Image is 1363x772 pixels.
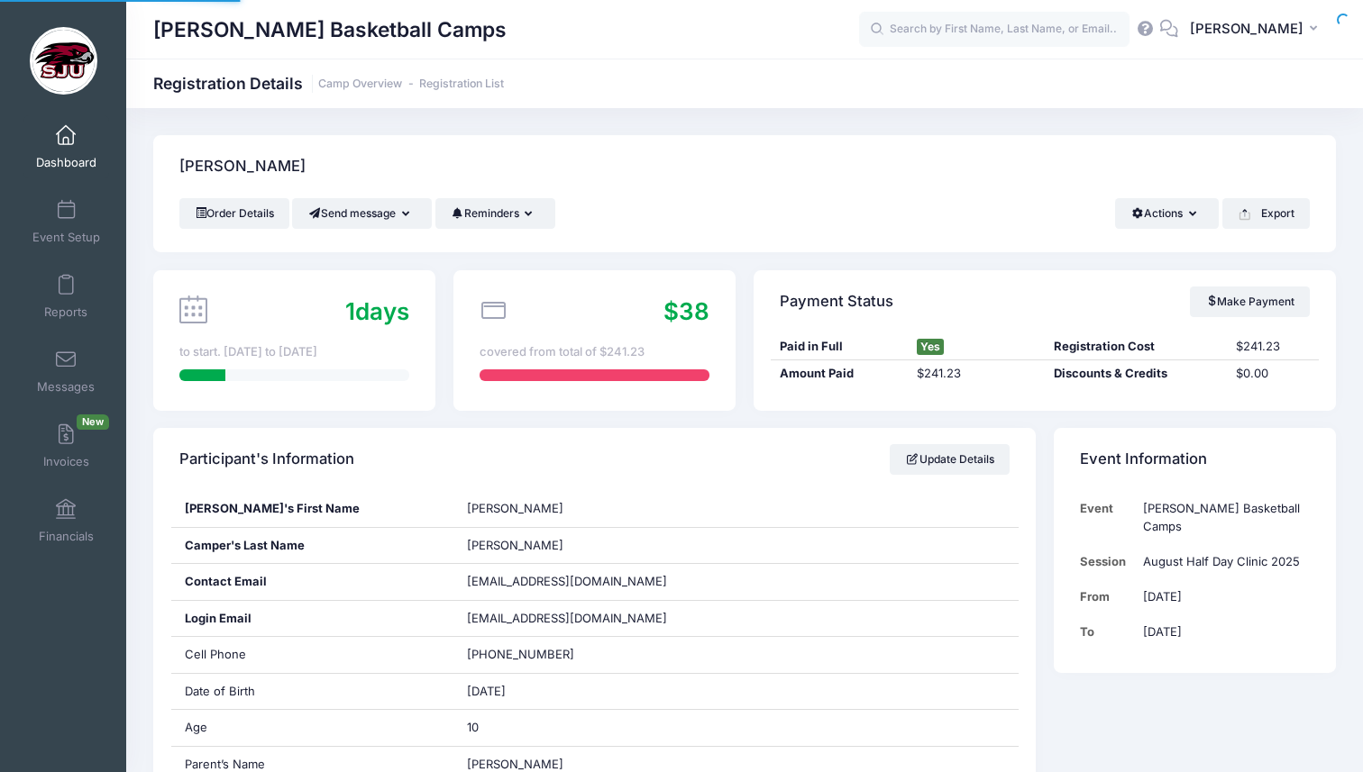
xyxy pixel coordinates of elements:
a: Make Payment [1190,286,1310,317]
span: [PERSON_NAME] [467,538,563,552]
span: [DATE] [467,684,506,698]
div: Cell Phone [171,637,453,673]
h4: Participant's Information [179,434,354,486]
button: Export [1222,198,1310,229]
span: [PERSON_NAME] [467,501,563,515]
a: Dashboard [23,115,109,178]
div: Camper's Last Name [171,528,453,564]
span: [PERSON_NAME] [467,757,563,771]
span: [EMAIL_ADDRESS][DOMAIN_NAME] [467,574,667,588]
td: To [1080,614,1135,649]
span: Financials [39,529,94,544]
span: [PHONE_NUMBER] [467,647,574,661]
span: Reports [44,304,87,320]
span: Messages [37,379,95,395]
span: [PERSON_NAME] [1190,19,1304,39]
h4: Event Information [1080,434,1207,486]
div: $241.23 [908,365,1045,383]
div: Date of Birth [171,674,453,710]
a: Order Details [179,198,289,229]
h1: [PERSON_NAME] Basketball Camps [153,9,507,50]
td: Event [1080,491,1135,544]
td: [DATE] [1135,614,1310,649]
div: Paid in Full [771,338,908,356]
a: Reports [23,265,109,328]
a: Messages [23,340,109,403]
input: Search by First Name, Last Name, or Email... [859,12,1130,48]
span: Yes [917,339,944,355]
span: Dashboard [36,155,96,170]
span: New [77,414,109,430]
a: Update Details [890,444,1010,475]
div: Login Email [171,601,453,637]
h4: [PERSON_NAME] [179,141,306,193]
button: Send message [292,198,432,229]
td: [PERSON_NAME] Basketball Camps [1135,491,1310,544]
span: Event Setup [32,230,100,245]
span: $38 [663,297,709,325]
a: Event Setup [23,190,109,253]
span: 1 [345,297,355,325]
span: [EMAIL_ADDRESS][DOMAIN_NAME] [467,610,692,628]
td: Session [1080,544,1135,579]
div: [PERSON_NAME]'s First Name [171,491,453,527]
div: days [345,294,409,329]
td: From [1080,579,1135,614]
div: $0.00 [1227,365,1318,383]
h4: Payment Status [780,276,893,327]
img: Cindy Griffin Basketball Camps [30,27,97,95]
button: Reminders [435,198,555,229]
td: August Half Day Clinic 2025 [1135,544,1310,579]
button: Actions [1115,198,1219,229]
button: [PERSON_NAME] [1178,9,1336,50]
a: Financials [23,489,109,552]
div: $241.23 [1227,338,1318,356]
div: to start. [DATE] to [DATE] [179,343,409,361]
td: [DATE] [1135,579,1310,614]
a: Registration List [419,77,504,91]
span: Invoices [43,454,89,469]
h1: Registration Details [153,74,504,93]
div: Registration Cost [1045,338,1227,356]
a: Camp Overview [318,77,402,91]
div: Contact Email [171,564,453,600]
div: Amount Paid [771,365,908,383]
span: 10 [467,720,479,734]
a: InvoicesNew [23,414,109,477]
div: Discounts & Credits [1045,365,1227,383]
div: Age [171,710,453,746]
div: covered from total of $241.23 [480,343,709,361]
